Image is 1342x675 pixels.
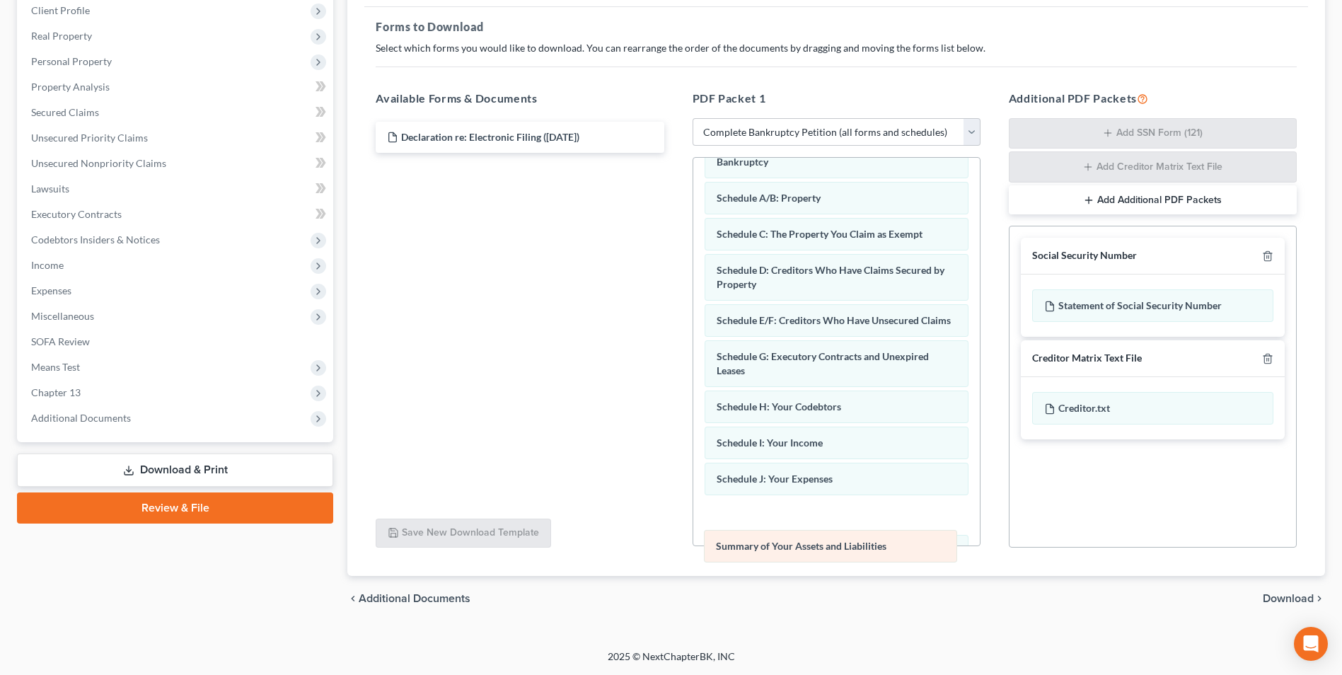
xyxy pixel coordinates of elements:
[31,361,80,373] span: Means Test
[31,132,148,144] span: Unsecured Priority Claims
[1263,593,1314,604] span: Download
[17,454,333,487] a: Download & Print
[31,157,166,169] span: Unsecured Nonpriority Claims
[31,259,64,271] span: Income
[20,151,333,176] a: Unsecured Nonpriority Claims
[717,314,951,326] span: Schedule E/F: Creditors Who Have Unsecured Claims
[20,100,333,125] a: Secured Claims
[376,18,1297,35] h5: Forms to Download
[716,540,886,552] span: Summary of Your Assets and Liabilities
[31,412,131,424] span: Additional Documents
[376,519,551,548] button: Save New Download Template
[20,176,333,202] a: Lawsuits
[31,30,92,42] span: Real Property
[31,310,94,322] span: Miscellaneous
[1009,185,1297,215] button: Add Additional PDF Packets
[717,400,841,412] span: Schedule H: Your Codebtors
[1032,392,1273,425] div: Creditor.txt
[1314,593,1325,604] i: chevron_right
[347,593,470,604] a: chevron_left Additional Documents
[401,131,579,143] span: Declaration re: Electronic Filing ([DATE])
[717,228,922,240] span: Schedule C: The Property You Claim as Exempt
[693,90,981,107] h5: PDF Packet 1
[20,202,333,227] a: Executory Contracts
[31,233,160,246] span: Codebtors Insiders & Notices
[1294,627,1328,661] div: Open Intercom Messenger
[31,4,90,16] span: Client Profile
[31,208,122,220] span: Executory Contracts
[359,593,470,604] span: Additional Documents
[31,335,90,347] span: SOFA Review
[717,473,833,485] span: Schedule J: Your Expenses
[31,386,81,398] span: Chapter 13
[1032,352,1142,365] div: Creditor Matrix Text File
[17,492,333,524] a: Review & File
[268,650,1075,675] div: 2025 © NextChapterBK, INC
[717,437,823,449] span: Schedule I: Your Income
[20,329,333,354] a: SOFA Review
[31,284,71,296] span: Expenses
[376,41,1297,55] p: Select which forms you would like to download. You can rearrange the order of the documents by dr...
[20,74,333,100] a: Property Analysis
[1009,118,1297,149] button: Add SSN Form (121)
[376,90,664,107] h5: Available Forms & Documents
[1032,289,1273,322] div: Statement of Social Security Number
[31,106,99,118] span: Secured Claims
[347,593,359,604] i: chevron_left
[1032,249,1137,262] div: Social Security Number
[1009,151,1297,183] button: Add Creditor Matrix Text File
[20,125,333,151] a: Unsecured Priority Claims
[31,183,69,195] span: Lawsuits
[1009,90,1297,107] h5: Additional PDF Packets
[717,192,821,204] span: Schedule A/B: Property
[717,350,929,376] span: Schedule G: Executory Contracts and Unexpired Leases
[1263,593,1325,604] button: Download chevron_right
[31,55,112,67] span: Personal Property
[717,264,944,290] span: Schedule D: Creditors Who Have Claims Secured by Property
[31,81,110,93] span: Property Analysis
